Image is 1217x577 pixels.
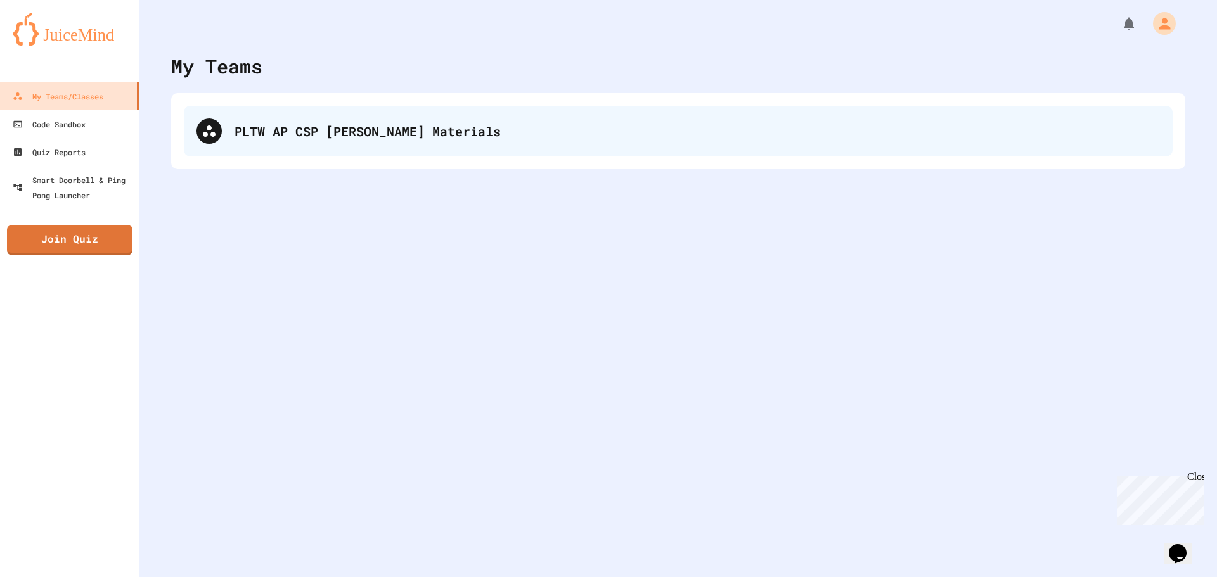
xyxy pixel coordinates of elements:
div: Smart Doorbell & Ping Pong Launcher [13,172,134,203]
div: Chat with us now!Close [5,5,87,80]
div: My Notifications [1098,13,1140,34]
div: My Teams [171,52,262,80]
img: logo-orange.svg [13,13,127,46]
div: Code Sandbox [13,117,86,132]
div: PLTW AP CSP [PERSON_NAME] Materials [184,106,1173,156]
div: PLTW AP CSP [PERSON_NAME] Materials [235,122,1160,141]
iframe: chat widget [1112,471,1204,525]
div: My Account [1140,9,1179,38]
iframe: chat widget [1164,526,1204,564]
div: My Teams/Classes [13,89,103,104]
a: Join Quiz [7,225,132,255]
div: Quiz Reports [13,144,86,160]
